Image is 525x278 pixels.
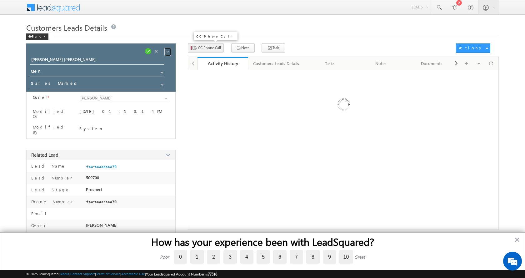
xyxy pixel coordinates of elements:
label: 2 [207,250,220,264]
label: 3 [223,250,237,264]
div: Back [26,33,48,40]
button: Task [262,43,285,53]
h2: How has your experience been with LeadSquared? [13,236,512,248]
label: Modified On [33,109,72,119]
label: 4 [240,250,253,264]
div: Minimize live chat window [102,3,117,18]
label: Lead Number [30,175,72,181]
div: Documents [412,60,452,67]
a: Show All Items [157,68,165,74]
label: 5 [257,250,270,264]
label: Phone Number [30,199,73,205]
div: System [79,126,169,131]
div: [DATE] 01:13:14 PM [79,109,169,117]
a: Show All Items [157,80,165,86]
input: Type to Search [79,95,169,102]
textarea: Type your message and hit 'Enter' [8,58,114,187]
div: Chat with us now [32,33,105,41]
label: Lead Name [30,163,66,169]
span: +xx-xxxxxxxx76 [86,164,117,169]
label: 9 [323,250,336,264]
span: CC Phone Call [198,45,221,51]
input: Stage [30,79,162,89]
span: Prospect [86,187,102,192]
span: Related Lead [31,152,58,158]
div: Poor [160,254,169,260]
label: 10 [339,250,353,264]
label: Lead Stage [30,187,70,193]
label: Email [30,211,51,216]
input: Opportunity Name Opportunity Name [30,56,164,65]
span: 77516 [208,272,217,276]
p: CC Phone Call [196,34,235,38]
span: Customers Leads Details [26,23,107,33]
label: Owner [30,223,46,228]
a: Acceptable Use [121,272,145,276]
label: Owner [33,95,47,100]
label: 8 [306,250,320,264]
label: 1 [190,250,204,264]
img: d_60004797649_company_0_60004797649 [11,33,26,41]
span: [PERSON_NAME] [86,223,117,228]
div: Notes [361,60,401,67]
div: Actions [459,45,483,51]
div: Customers Leads Details [253,60,299,67]
button: Note [231,43,255,53]
label: 6 [273,250,287,264]
input: Status [30,67,162,77]
label: 7 [290,250,303,264]
em: Start Chat [85,193,113,201]
span: © 2025 LeadSquared | | | | | [26,271,217,277]
span: +xx-xxxxxxxx76 [86,199,117,204]
a: Terms of Service [96,272,120,276]
a: About [60,272,69,276]
div: Tasks [310,60,350,67]
button: Close [514,235,520,245]
div: Great [354,254,365,260]
label: Modified By [33,124,72,134]
span: Your Leadsquared Account Number is [146,272,217,276]
label: 0 [174,250,187,264]
div: Activity History [202,60,244,66]
img: Loading ... [311,73,376,138]
span: 509700 [86,175,99,180]
a: Show All Items [161,95,169,102]
a: Contact Support [70,272,95,276]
